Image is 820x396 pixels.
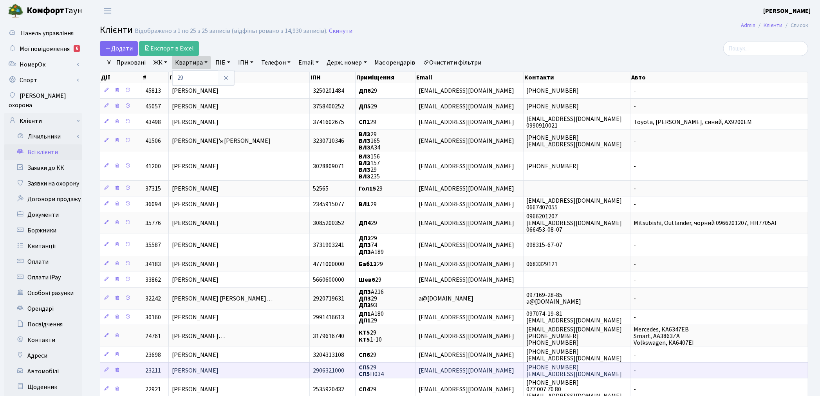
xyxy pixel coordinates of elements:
[634,118,752,126] span: Toyota, [PERSON_NAME], синий, АХ9200ЕМ
[313,366,344,375] span: 2906321000
[634,366,636,375] span: -
[634,200,636,209] span: -
[310,72,356,83] th: ІПН
[359,310,371,318] b: ДП1
[359,130,380,152] span: 29 165 А34
[145,385,161,394] span: 22921
[172,241,219,250] span: [PERSON_NAME]
[359,102,371,111] b: ДП5
[145,241,161,250] span: 35587
[172,200,219,209] span: [PERSON_NAME]
[359,152,380,181] span: 156 157 29 235
[634,351,636,359] span: -
[98,4,117,17] button: Переключити навігацію
[4,176,82,191] a: Заявки на охорону
[135,27,327,35] div: Відображено з 1 по 25 з 25 записів (відфільтровано з 14,930 записів).
[634,325,694,347] span: Mercedes, КА6347ЕВ Smart, АА3863ZA Volkswagen, КА6407ЕІ
[4,285,82,301] a: Особові рахунки
[313,313,344,322] span: 2991416613
[113,56,149,69] a: Приховані
[634,241,636,250] span: -
[145,184,161,193] span: 37315
[420,56,485,69] a: Очистити фільтри
[4,160,82,176] a: Заявки до КК
[634,275,636,284] span: -
[359,317,371,325] b: ДП1
[359,152,370,161] b: ВЛ3
[145,219,161,227] span: 35776
[634,294,636,303] span: -
[4,25,82,41] a: Панель управління
[172,275,219,284] span: [PERSON_NAME]
[419,260,514,268] span: [EMAIL_ADDRESS][DOMAIN_NAME]
[150,56,170,69] a: ЖК
[359,166,370,174] b: ВЛ3
[172,118,219,126] span: [PERSON_NAME]
[145,102,161,111] span: 45057
[313,260,344,268] span: 4771000000
[323,56,370,69] a: Держ. номер
[313,86,344,95] span: 3250201484
[527,363,622,378] span: [PHONE_NUMBER] [EMAIL_ADDRESS][DOMAIN_NAME]
[172,351,219,359] span: [PERSON_NAME]
[235,56,256,69] a: ІПН
[419,137,514,145] span: [EMAIL_ADDRESS][DOMAIN_NAME]
[4,317,82,332] a: Посвідчення
[359,130,370,139] b: ВЛ3
[359,329,370,337] b: КТ5
[419,366,514,375] span: [EMAIL_ADDRESS][DOMAIN_NAME]
[313,118,344,126] span: 3741602675
[359,144,370,152] b: ВЛ3
[145,294,161,303] span: 32242
[359,248,371,256] b: ДП3
[359,260,377,268] b: Баб12
[4,57,82,72] a: НомерОк
[359,275,375,284] b: Шев6
[359,118,376,126] span: 29
[359,219,371,227] b: ДП4
[212,56,233,69] a: ПІБ
[313,200,344,209] span: 2345915077
[763,7,811,15] b: [PERSON_NAME]
[634,260,636,268] span: -
[27,4,82,18] span: Таун
[359,310,384,325] span: А180 29
[527,162,579,171] span: [PHONE_NUMBER]
[258,56,294,69] a: Телефон
[634,162,636,171] span: -
[634,86,636,95] span: -
[313,184,329,193] span: 52565
[172,219,219,227] span: [PERSON_NAME]
[527,325,622,347] span: [EMAIL_ADDRESS][DOMAIN_NAME] [PHONE_NUMBER] [PHONE_NUMBER]
[723,41,808,56] input: Пошук...
[634,219,777,227] span: Mitsubishi, Outlander, чорний 0966201207, НН7705АІ
[419,219,514,227] span: [EMAIL_ADDRESS][DOMAIN_NAME]
[419,294,473,303] span: a@[DOMAIN_NAME]
[359,159,370,167] b: ВЛ3
[4,88,82,113] a: [PERSON_NAME] охорона
[527,115,622,130] span: [EMAIL_ADDRESS][DOMAIN_NAME] 0990910021
[419,385,514,394] span: [EMAIL_ADDRESS][DOMAIN_NAME]
[295,56,322,69] a: Email
[172,184,219,193] span: [PERSON_NAME]
[313,102,344,111] span: 3758400252
[359,184,376,193] b: Гол15
[524,72,630,83] th: Контакти
[313,385,344,394] span: 2535920432
[4,301,82,317] a: Орендарі
[359,301,371,310] b: ДП3
[359,102,377,111] span: 29
[359,118,370,126] b: СП1
[359,385,376,394] span: 29
[527,86,579,95] span: [PHONE_NUMBER]
[419,200,514,209] span: [EMAIL_ADDRESS][DOMAIN_NAME]
[634,184,636,193] span: -
[359,86,377,95] span: 29
[630,72,808,83] th: Авто
[359,200,377,209] span: 29
[782,21,808,30] li: Список
[4,270,82,285] a: Оплати iPay
[313,332,344,340] span: 3179616740
[741,21,755,29] a: Admin
[764,21,782,29] a: Клієнти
